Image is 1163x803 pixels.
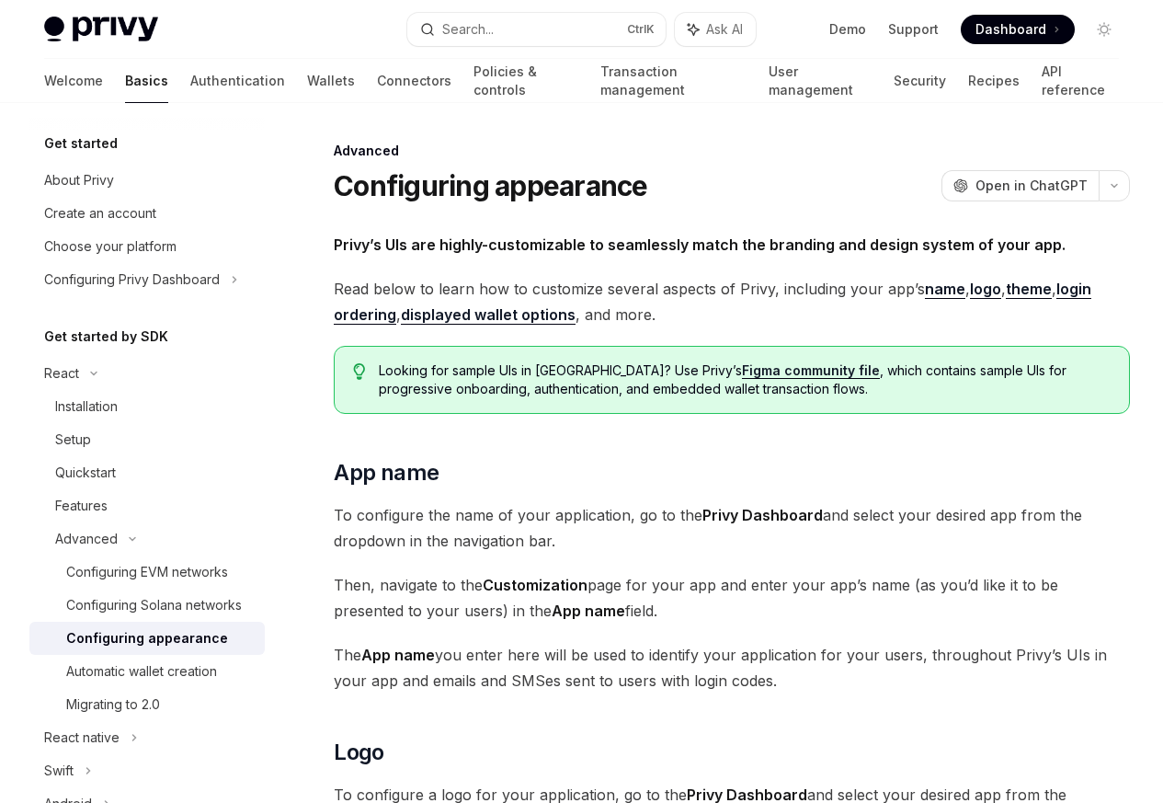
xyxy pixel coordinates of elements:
div: Choose your platform [44,235,177,258]
div: Create an account [44,202,156,224]
strong: Customization [483,576,587,594]
a: About Privy [29,164,265,197]
a: Migrating to 2.0 [29,688,265,721]
span: Read below to learn how to customize several aspects of Privy, including your app’s , , , , , and... [334,276,1130,327]
span: Open in ChatGPT [975,177,1088,195]
span: Dashboard [975,20,1046,39]
div: Search... [442,18,494,40]
strong: App name [552,602,625,620]
button: Ask AI [675,13,756,46]
div: Automatic wallet creation [66,660,217,683]
a: theme [1006,280,1052,299]
h5: Get started [44,132,118,155]
a: Transaction management [600,59,746,103]
div: Features [55,495,108,517]
h5: Get started by SDK [44,326,168,348]
h1: Configuring appearance [334,169,648,202]
div: React native [44,727,120,749]
div: Configuring Privy Dashboard [44,269,220,291]
a: displayed wallet options [401,305,576,325]
a: Wallets [307,59,355,103]
a: Demo [829,20,866,39]
a: Configuring appearance [29,622,265,655]
a: Configuring EVM networks [29,556,265,589]
a: Dashboard [961,15,1075,44]
span: Ctrl K [627,22,655,37]
div: Swift [44,760,74,782]
a: Security [894,59,946,103]
div: Quickstart [55,462,116,484]
a: Basics [125,59,168,103]
a: Support [888,20,939,39]
button: Toggle dark mode [1089,15,1119,44]
div: Configuring appearance [66,627,228,649]
a: Welcome [44,59,103,103]
div: Configuring Solana networks [66,594,242,616]
strong: Privy’s UIs are highly-customizable to seamlessly match the branding and design system of your app. [334,235,1066,254]
div: React [44,362,79,384]
span: App name [334,458,439,488]
a: Connectors [377,59,451,103]
a: Installation [29,390,265,423]
div: Setup [55,429,91,451]
div: Migrating to 2.0 [66,694,160,716]
button: Search...CtrlK [407,13,666,46]
a: Features [29,489,265,522]
strong: Privy Dashboard [702,506,823,524]
a: Recipes [968,59,1020,103]
strong: App name [361,646,435,664]
div: Configuring EVM networks [66,561,228,583]
a: Authentication [190,59,285,103]
span: Logo [334,738,384,767]
div: Advanced [55,528,118,550]
div: Installation [55,396,118,418]
a: User management [769,59,872,103]
span: Then, navigate to the page for your app and enter your app’s name (as you’d like it to be present... [334,572,1130,624]
span: To configure the name of your application, go to the and select your desired app from the dropdow... [334,502,1130,554]
svg: Tip [353,363,366,380]
a: Automatic wallet creation [29,655,265,688]
span: The you enter here will be used to identify your application for your users, throughout Privy’s U... [334,642,1130,694]
a: logo [970,280,1001,299]
a: Policies & controls [473,59,578,103]
a: Configuring Solana networks [29,589,265,622]
img: light logo [44,17,158,42]
div: Advanced [334,142,1130,160]
a: Quickstart [29,456,265,489]
a: Figma community file [742,362,880,379]
a: API reference [1042,59,1119,103]
button: Open in ChatGPT [941,170,1099,201]
a: name [925,280,965,299]
div: About Privy [44,169,114,191]
a: Choose your platform [29,230,265,263]
a: Create an account [29,197,265,230]
span: Ask AI [706,20,743,39]
span: Looking for sample UIs in [GEOGRAPHIC_DATA]? Use Privy’s , which contains sample UIs for progress... [379,361,1111,398]
a: Setup [29,423,265,456]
